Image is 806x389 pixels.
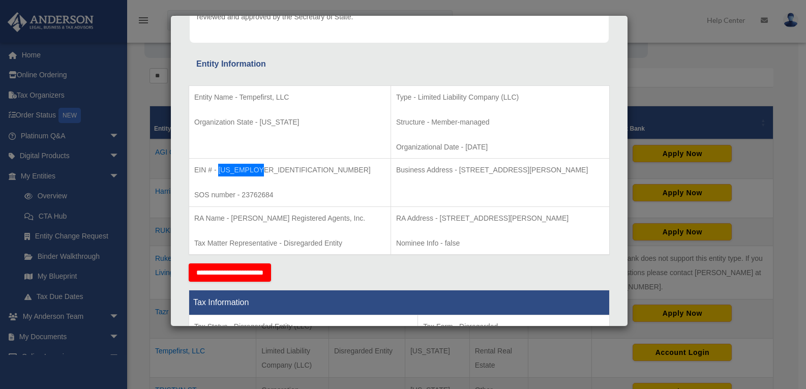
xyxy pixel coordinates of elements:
p: Tax Form - Disregarded [423,320,604,333]
p: Organization State - [US_STATE] [194,116,385,129]
p: RA Name - [PERSON_NAME] Registered Agents, Inc. [194,212,385,225]
p: SOS number - 23762684 [194,189,385,201]
p: Entity Name - Tempefirst, LLC [194,91,385,104]
p: Business Address - [STREET_ADDRESS][PERSON_NAME] [396,164,604,176]
p: EIN # - [US_EMPLOYER_IDENTIFICATION_NUMBER] [194,164,385,176]
p: Structure - Member-managed [396,116,604,129]
p: Organizational Date - [DATE] [396,141,604,154]
p: Tax Status - Disregarded Entity [194,320,412,333]
p: RA Address - [STREET_ADDRESS][PERSON_NAME] [396,212,604,225]
p: Tax Matter Representative - Disregarded Entity [194,237,385,250]
th: Tax Information [189,290,610,315]
div: Entity Information [196,57,602,71]
p: Type - Limited Liability Company (LLC) [396,91,604,104]
p: Nominee Info - false [396,237,604,250]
